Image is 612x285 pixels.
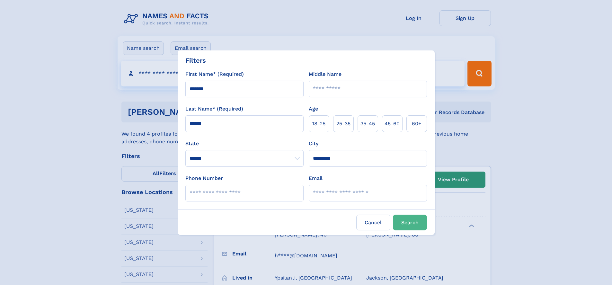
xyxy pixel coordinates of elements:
span: 18‑25 [312,120,325,128]
label: Last Name* (Required) [185,105,243,113]
button: Search [393,215,427,230]
label: Middle Name [309,70,341,78]
label: Age [309,105,318,113]
label: Email [309,174,323,182]
span: 25‑35 [336,120,350,128]
label: Cancel [356,215,390,230]
div: Filters [185,56,206,65]
label: Phone Number [185,174,223,182]
label: City [309,140,318,147]
span: 35‑45 [360,120,375,128]
span: 45‑60 [385,120,400,128]
span: 60+ [412,120,421,128]
label: State [185,140,304,147]
label: First Name* (Required) [185,70,244,78]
